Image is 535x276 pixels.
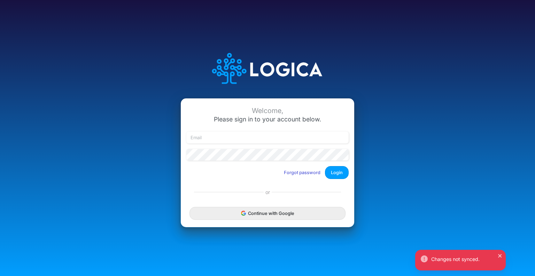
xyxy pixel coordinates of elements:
[214,115,321,123] span: Please sign in to your account below.
[186,107,349,115] div: Welcome,
[186,132,349,143] input: Email
[325,166,349,179] button: Login
[431,255,500,263] div: Changes not synced.
[189,207,346,220] button: Continue with Google
[279,167,325,178] button: Forgot password
[498,252,503,259] button: close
